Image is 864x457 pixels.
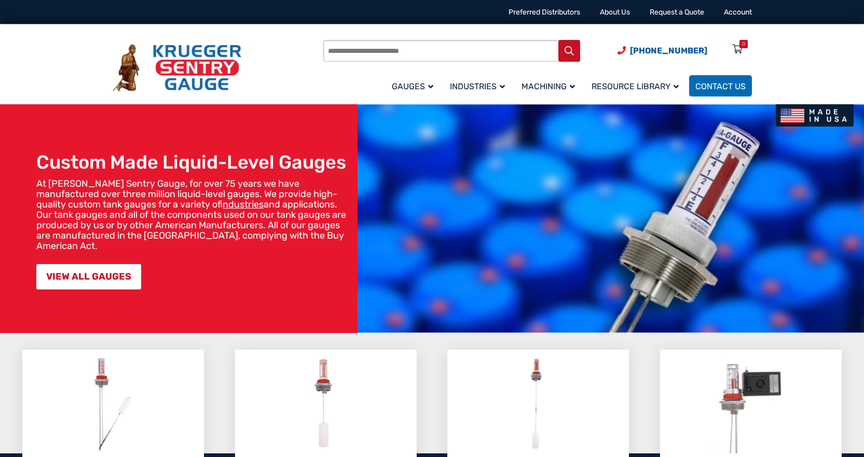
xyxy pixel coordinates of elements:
a: Phone Number (920) 434-8860 [618,44,707,57]
a: Preferred Distributors [509,8,580,17]
img: bg_hero_bannerksentry [358,104,864,333]
a: Contact Us [689,75,752,96]
a: Gauges [386,74,444,98]
a: Machining [515,74,585,98]
img: Tank Gauge Accessories [709,355,792,453]
a: VIEW ALL GAUGES [36,264,141,289]
img: Made In USA [776,104,854,127]
span: Machining [522,81,575,91]
span: [PHONE_NUMBER] [630,46,707,56]
span: Contact Us [695,81,746,91]
a: Industries [444,74,515,98]
img: Leak Detection Gauges [518,355,559,453]
a: Account [724,8,752,17]
p: At [PERSON_NAME] Sentry Gauge, for over 75 years we have manufactured over three million liquid-l... [36,178,352,251]
a: About Us [600,8,630,17]
a: Request a Quote [650,8,704,17]
div: 0 [742,40,745,48]
a: industries [223,199,264,210]
img: Overfill Alert Gauges [303,355,349,453]
span: Resource Library [592,81,679,91]
span: Gauges [392,81,433,91]
a: Resource Library [585,74,689,98]
span: Industries [450,81,505,91]
img: Krueger Sentry Gauge [113,44,241,92]
img: Liquid Level Gauges [86,355,141,453]
h1: Custom Made Liquid-Level Gauges [36,151,352,173]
